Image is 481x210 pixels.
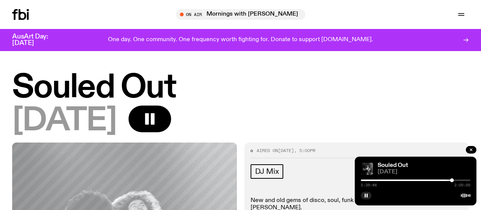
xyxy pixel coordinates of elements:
[294,147,315,154] span: , 5:00pm
[378,169,470,175] span: [DATE]
[454,183,470,187] span: 2:00:00
[176,9,305,20] button: On AirMornings with [PERSON_NAME] / the [PERSON_NAME] apologia hour
[108,37,373,43] p: One day. One community. One frequency worth fighting for. Donate to support [DOMAIN_NAME].
[251,164,284,179] a: DJ Mix
[255,167,279,176] span: DJ Mix
[12,34,61,46] h3: AusArt Day: [DATE]
[12,72,469,103] h1: Souled Out
[12,106,116,136] span: [DATE]
[257,147,278,154] span: Aired on
[361,183,377,187] span: 1:39:46
[278,147,294,154] span: [DATE]
[378,162,408,168] a: Souled Out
